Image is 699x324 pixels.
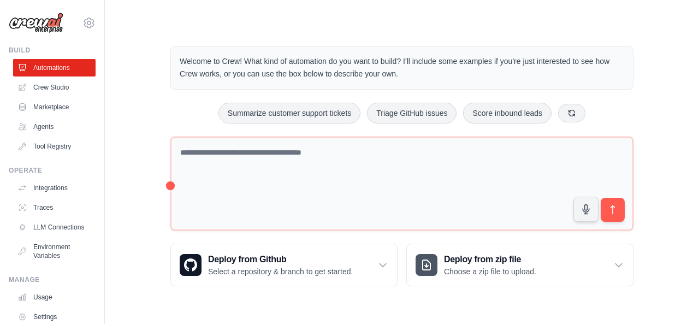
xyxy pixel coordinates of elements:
[13,118,96,136] a: Agents
[13,199,96,216] a: Traces
[13,59,96,76] a: Automations
[444,253,536,266] h3: Deploy from zip file
[9,46,96,55] div: Build
[13,98,96,116] a: Marketplace
[13,219,96,236] a: LLM Connections
[463,103,552,123] button: Score inbound leads
[180,55,624,80] p: Welcome to Crew! What kind of automation do you want to build? I'll include some examples if you'...
[218,103,360,123] button: Summarize customer support tickets
[9,166,96,175] div: Operate
[13,288,96,306] a: Usage
[13,238,96,264] a: Environment Variables
[367,103,457,123] button: Triage GitHub issues
[9,13,63,33] img: Logo
[208,266,353,277] p: Select a repository & branch to get started.
[444,266,536,277] p: Choose a zip file to upload.
[13,79,96,96] a: Crew Studio
[208,253,353,266] h3: Deploy from Github
[9,275,96,284] div: Manage
[13,138,96,155] a: Tool Registry
[13,179,96,197] a: Integrations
